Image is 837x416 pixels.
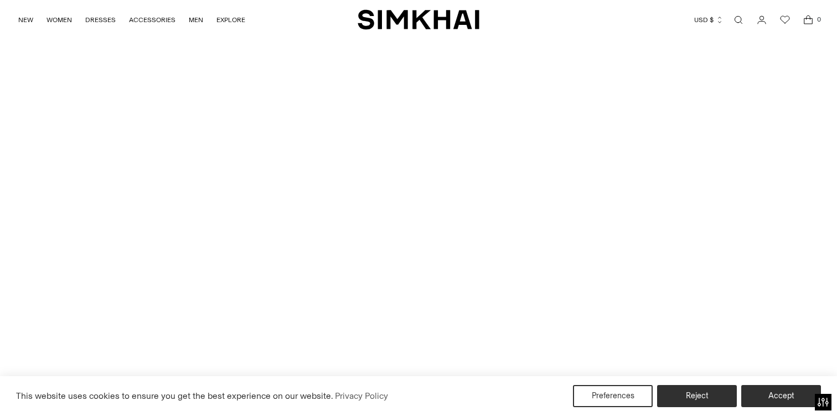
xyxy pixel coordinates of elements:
a: EXPLORE [216,8,245,32]
a: DRESSES [85,8,116,32]
a: SIMKHAI [358,9,479,30]
a: ACCESSORIES [129,8,175,32]
button: Reject [657,385,737,407]
a: NEW [18,8,33,32]
a: Go to the account page [751,9,773,31]
span: This website uses cookies to ensure you get the best experience on our website. [16,391,333,401]
button: USD $ [694,8,724,32]
a: MEN [189,8,203,32]
button: Preferences [573,385,653,407]
a: Wishlist [774,9,796,31]
span: 0 [814,14,824,24]
a: WOMEN [46,8,72,32]
a: Open search modal [727,9,750,31]
button: Accept [741,385,821,407]
a: Open cart modal [797,9,819,31]
a: Privacy Policy (opens in a new tab) [333,388,390,404]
